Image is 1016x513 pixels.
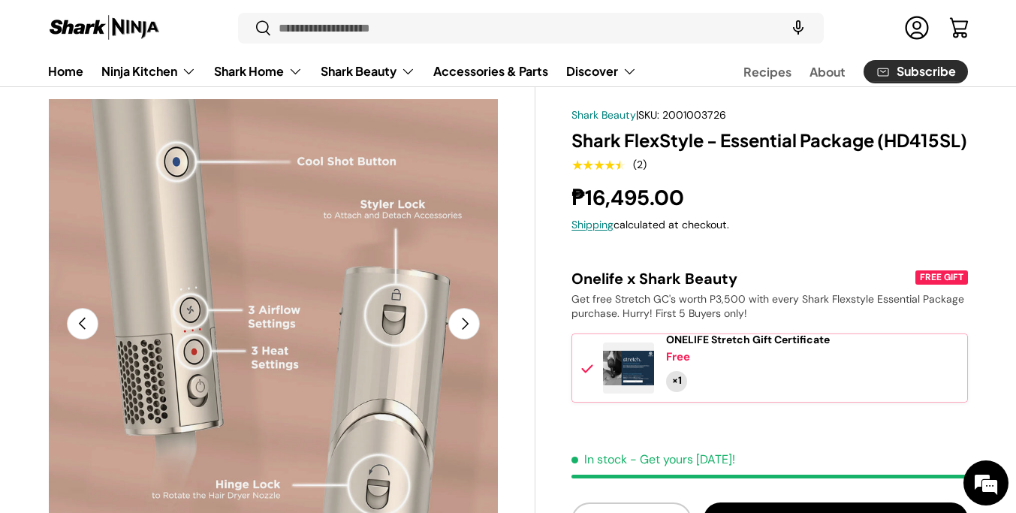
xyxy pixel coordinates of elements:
a: Recipes [743,57,791,86]
img: Shark Ninja Philippines [48,14,161,43]
summary: Shark Beauty [312,56,424,86]
a: Shark Beauty [571,108,636,122]
nav: Secondary [707,56,968,86]
summary: Discover [557,56,646,86]
span: Get free Stretch GC's worth P3,500 with every Shark Flexstyle Essential Package purchase. Hurry! ... [571,292,964,321]
a: Shipping [571,218,614,231]
span: ★★★★★ [571,158,625,173]
a: About [809,57,846,86]
div: calculated at checkout. [571,217,968,233]
div: Free [666,349,690,365]
span: | [636,108,726,122]
strong: ₱16,495.00 [571,184,688,212]
h1: Shark FlexStyle - Essential Package (HD415SL) [571,129,968,152]
a: ONELIFE Stretch Gift Certificate [666,333,830,346]
div: FREE GIFT [915,270,968,285]
p: - Get yours [DATE]! [630,451,735,467]
div: 4.5 out of 5.0 stars [571,158,625,172]
div: Quantity [666,371,687,392]
summary: Ninja Kitchen [92,56,205,86]
a: Subscribe [864,60,968,83]
span: SKU: [638,108,659,122]
nav: Primary [48,56,637,86]
a: Accessories & Parts [433,56,548,86]
span: Subscribe [897,66,956,78]
div: Onelife x Shark Beauty [571,269,912,288]
div: (2) [633,159,647,170]
span: 2001003726 [662,108,726,122]
speech-search-button: Search by voice [774,12,822,45]
a: Home [48,56,83,86]
span: In stock [571,451,627,467]
summary: Shark Home [205,56,312,86]
span: ONELIFE Stretch Gift Certificate [666,333,830,346]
